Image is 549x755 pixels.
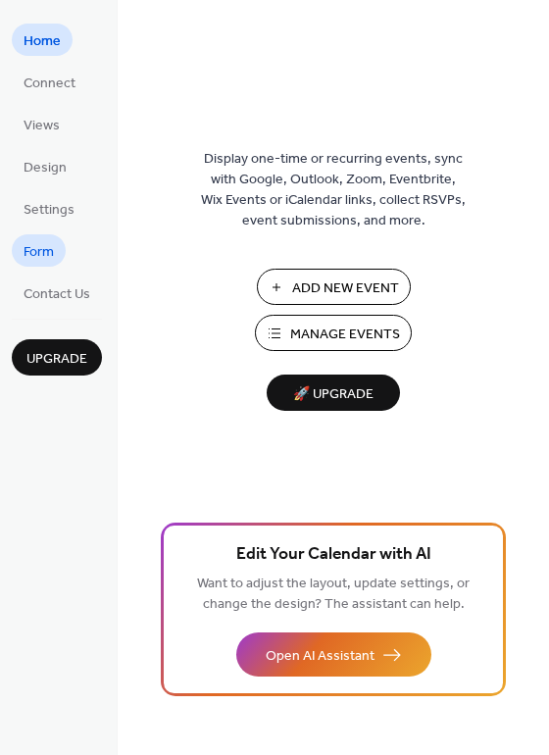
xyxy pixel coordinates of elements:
[12,277,102,309] a: Contact Us
[24,158,67,178] span: Design
[26,349,87,370] span: Upgrade
[24,284,90,305] span: Contact Us
[290,325,400,345] span: Manage Events
[12,192,86,225] a: Settings
[24,242,54,263] span: Form
[255,315,412,351] button: Manage Events
[201,149,466,231] span: Display one-time or recurring events, sync with Google, Outlook, Zoom, Eventbrite, Wix Events or ...
[267,375,400,411] button: 🚀 Upgrade
[12,150,78,182] a: Design
[12,339,102,376] button: Upgrade
[236,632,431,677] button: Open AI Assistant
[24,31,61,52] span: Home
[278,381,388,408] span: 🚀 Upgrade
[12,234,66,267] a: Form
[24,200,75,221] span: Settings
[12,66,87,98] a: Connect
[292,278,399,299] span: Add New Event
[197,571,470,618] span: Want to adjust the layout, update settings, or change the design? The assistant can help.
[24,74,75,94] span: Connect
[257,269,411,305] button: Add New Event
[12,108,72,140] a: Views
[266,646,374,667] span: Open AI Assistant
[236,541,431,569] span: Edit Your Calendar with AI
[12,24,73,56] a: Home
[24,116,60,136] span: Views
